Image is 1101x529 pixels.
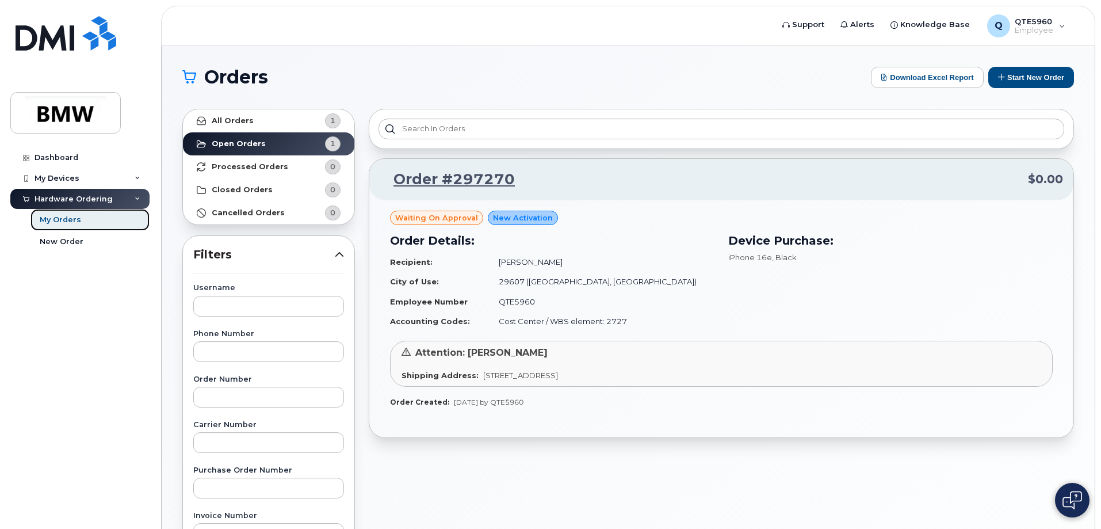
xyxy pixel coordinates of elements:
a: Cancelled Orders0 [183,201,354,224]
span: 1 [330,138,335,149]
span: 1 [330,115,335,126]
span: New Activation [493,212,553,223]
a: Order #297270 [380,169,515,190]
span: iPhone 16e [728,253,772,262]
h3: Order Details: [390,232,714,249]
td: QTE5960 [488,292,714,312]
span: Filters [193,246,335,263]
a: Closed Orders0 [183,178,354,201]
td: [PERSON_NAME] [488,252,714,272]
span: Orders [204,68,268,86]
span: [DATE] by QTE5960 [454,398,523,406]
strong: Accounting Codes: [390,317,470,326]
label: Order Number [193,376,344,383]
strong: Cancelled Orders [212,208,285,218]
input: Search in orders [379,119,1064,139]
label: Carrier Number [193,421,344,429]
span: 0 [330,184,335,195]
strong: Employee Number [390,297,468,306]
label: Invoice Number [193,512,344,520]
a: All Orders1 [183,109,354,132]
strong: Open Orders [212,139,266,149]
span: Waiting On Approval [395,212,478,223]
strong: Order Created: [390,398,449,406]
label: Phone Number [193,330,344,338]
button: Download Excel Report [871,67,984,88]
strong: Shipping Address: [402,371,479,380]
a: Open Orders1 [183,132,354,155]
span: 0 [330,161,335,172]
span: 0 [330,207,335,218]
strong: Closed Orders [212,185,273,195]
strong: Processed Orders [212,162,288,172]
td: 29607 ([GEOGRAPHIC_DATA], [GEOGRAPHIC_DATA]) [488,272,714,292]
span: Attention: [PERSON_NAME] [415,347,548,358]
strong: Recipient: [390,257,433,267]
label: Username [193,284,344,292]
span: [STREET_ADDRESS] [483,371,558,380]
button: Start New Order [988,67,1074,88]
h3: Device Purchase: [728,232,1053,249]
td: Cost Center / WBS element: 2727 [488,311,714,332]
strong: City of Use: [390,277,439,286]
strong: All Orders [212,116,254,125]
span: , Black [772,253,797,262]
img: Open chat [1062,491,1082,509]
label: Purchase Order Number [193,467,344,474]
span: $0.00 [1028,171,1063,188]
a: Processed Orders0 [183,155,354,178]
